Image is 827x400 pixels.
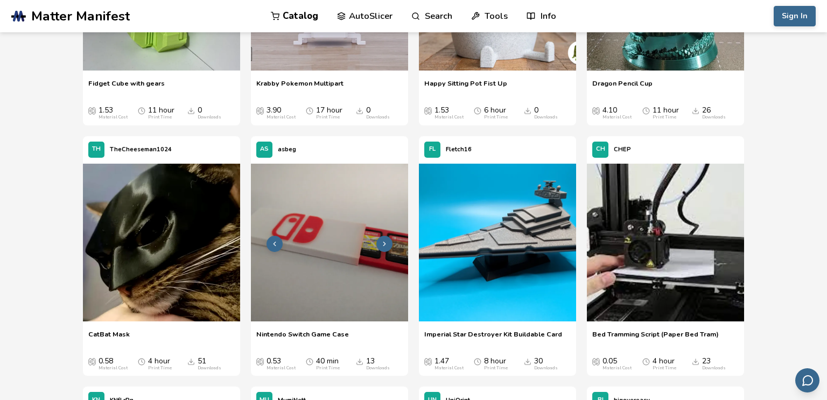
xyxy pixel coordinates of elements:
div: 4 hour [148,357,172,371]
p: asbeg [278,144,296,155]
div: 26 [702,106,726,120]
span: Downloads [187,106,195,115]
button: Send feedback via email [795,368,819,392]
div: 11 hour [653,106,679,120]
div: Print Time [148,366,172,371]
p: Fletch16 [446,144,472,155]
a: Nintendo Switch Game Case [256,330,349,346]
span: Average Print Time [306,357,313,366]
div: 0 [534,106,558,120]
span: Downloads [692,106,699,115]
a: Dragon Pencil Cup [592,79,653,95]
div: 1.47 [434,357,464,371]
div: 4.10 [602,106,632,120]
span: Average Print Time [138,357,145,366]
div: 4 hour [653,357,676,371]
div: Print Time [484,115,508,120]
a: Bed Tramming Script (Paper Bed Tram) [592,330,719,346]
div: 0 [366,106,390,120]
span: Downloads [356,106,363,115]
div: 0 [198,106,221,120]
span: Average Cost [592,106,600,115]
span: Downloads [356,357,363,366]
span: Average Print Time [474,106,481,115]
span: Average Print Time [138,106,145,115]
span: Average Print Time [306,106,313,115]
span: CH [596,146,605,153]
a: CatBat Mask [88,330,130,346]
div: Print Time [653,366,676,371]
div: 23 [702,357,726,371]
span: Average Print Time [474,357,481,366]
div: 51 [198,357,221,371]
span: Downloads [187,357,195,366]
span: Average Cost [424,106,432,115]
div: Downloads [534,366,558,371]
p: CHEP [614,144,631,155]
span: Average Cost [88,357,96,366]
div: 0.05 [602,357,632,371]
div: 40 min [316,357,340,371]
span: AS [260,146,269,153]
span: Average Cost [256,357,264,366]
p: TheCheeseman1024 [110,144,172,155]
span: Average Cost [424,357,432,366]
div: 30 [534,357,558,371]
div: Material Cost [99,115,128,120]
div: Downloads [702,366,726,371]
span: Downloads [524,106,531,115]
button: Sign In [774,6,816,26]
div: Material Cost [267,115,296,120]
div: 11 hour [148,106,174,120]
span: Average Cost [592,357,600,366]
span: Downloads [692,357,699,366]
div: Downloads [534,115,558,120]
div: 0.53 [267,357,296,371]
div: Downloads [198,115,221,120]
div: Print Time [148,115,172,120]
div: 13 [366,357,390,371]
div: 1.53 [99,106,128,120]
div: Material Cost [602,366,632,371]
a: Imperial Star Destroyer Kit Buildable Card [424,330,562,346]
span: Average Cost [88,106,96,115]
span: TH [92,146,101,153]
div: Material Cost [602,115,632,120]
div: 8 hour [484,357,508,371]
span: Average Print Time [642,357,650,366]
div: 17 hour [316,106,342,120]
div: 0.58 [99,357,128,371]
span: FL [429,146,436,153]
div: Print Time [484,366,508,371]
div: Print Time [316,366,340,371]
div: Downloads [366,115,390,120]
span: Average Cost [256,106,264,115]
div: Print Time [653,115,676,120]
span: Downloads [524,357,531,366]
span: Matter Manifest [31,9,130,24]
div: 1.53 [434,106,464,120]
div: Material Cost [267,366,296,371]
div: Downloads [366,366,390,371]
div: Material Cost [434,115,464,120]
div: Downloads [702,115,726,120]
div: 6 hour [484,106,508,120]
div: Material Cost [434,366,464,371]
a: Krabby Pokemon Multipart [256,79,344,95]
div: Print Time [316,115,340,120]
div: Material Cost [99,366,128,371]
div: Downloads [198,366,221,371]
span: Average Print Time [642,106,650,115]
a: Fidget Cube with gears [88,79,165,95]
a: Happy Sitting Pot Fist Up [424,79,507,95]
div: 3.90 [267,106,296,120]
